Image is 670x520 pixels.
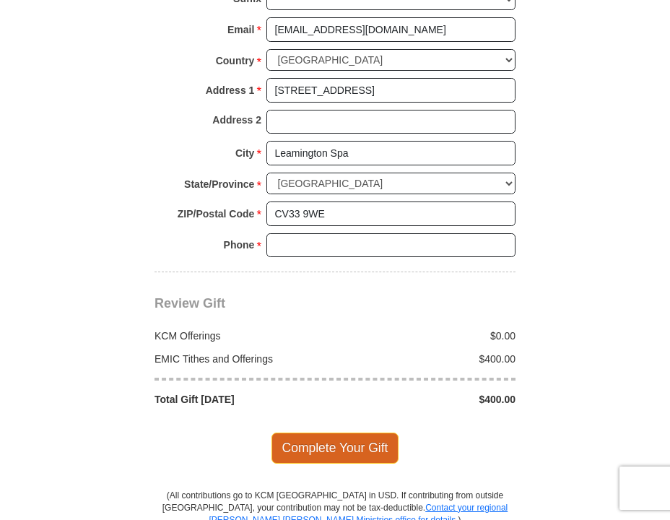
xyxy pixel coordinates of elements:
[227,19,254,40] strong: Email
[335,392,523,407] div: $400.00
[184,174,254,194] strong: State/Province
[335,352,523,366] div: $400.00
[147,392,336,407] div: Total Gift [DATE]
[224,235,255,255] strong: Phone
[335,329,523,343] div: $0.00
[178,204,255,224] strong: ZIP/Postal Code
[212,110,261,130] strong: Address 2
[147,352,336,366] div: EMIC Tithes and Offerings
[155,296,225,311] span: Review Gift
[206,80,255,100] strong: Address 1
[147,329,336,343] div: KCM Offerings
[271,433,399,463] span: Complete Your Gift
[235,143,254,163] strong: City
[216,51,255,71] strong: Country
